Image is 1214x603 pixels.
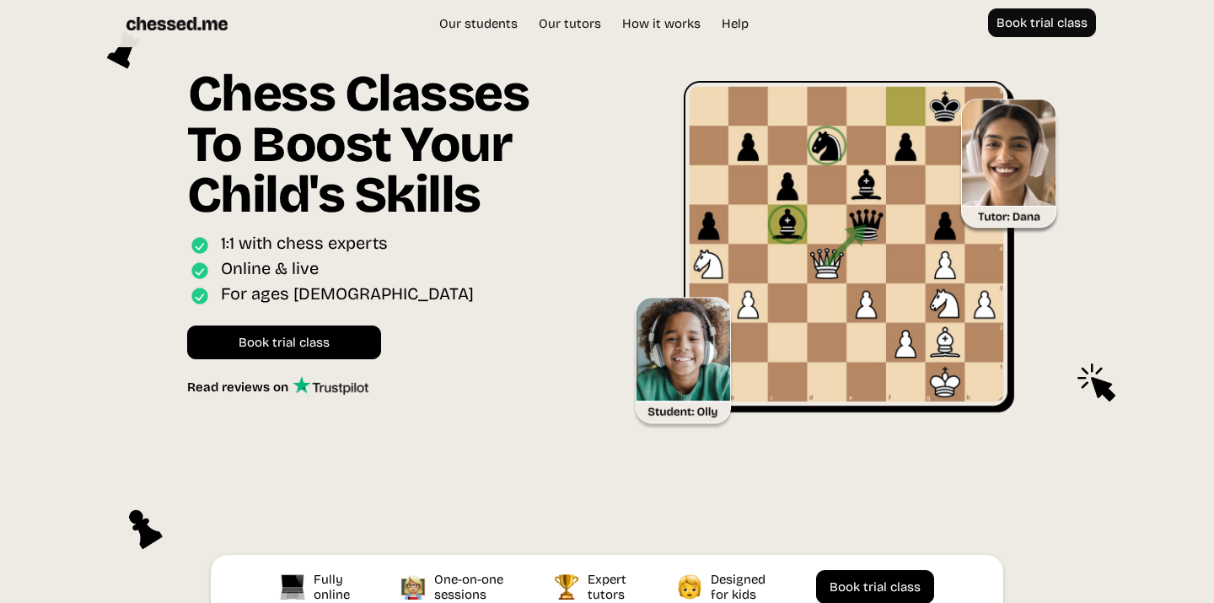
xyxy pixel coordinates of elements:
[713,15,757,32] a: Help
[187,380,293,395] div: Read reviews on
[588,572,631,602] div: Expert tutors
[614,15,709,32] a: How it works
[314,572,354,602] div: Fully online
[221,283,474,308] div: For ages [DEMOGRAPHIC_DATA]
[530,15,610,32] a: Our tutors
[187,326,381,359] a: Book trial class
[187,68,582,233] h1: Chess Classes To Boost Your Child's Skills
[711,572,770,602] div: Designed for kids
[431,15,526,32] a: Our students
[187,376,368,395] a: Read reviews on
[988,8,1096,37] a: Book trial class
[221,233,388,257] div: 1:1 with chess experts
[221,258,319,283] div: Online & live
[434,572,508,602] div: One-on-one sessions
